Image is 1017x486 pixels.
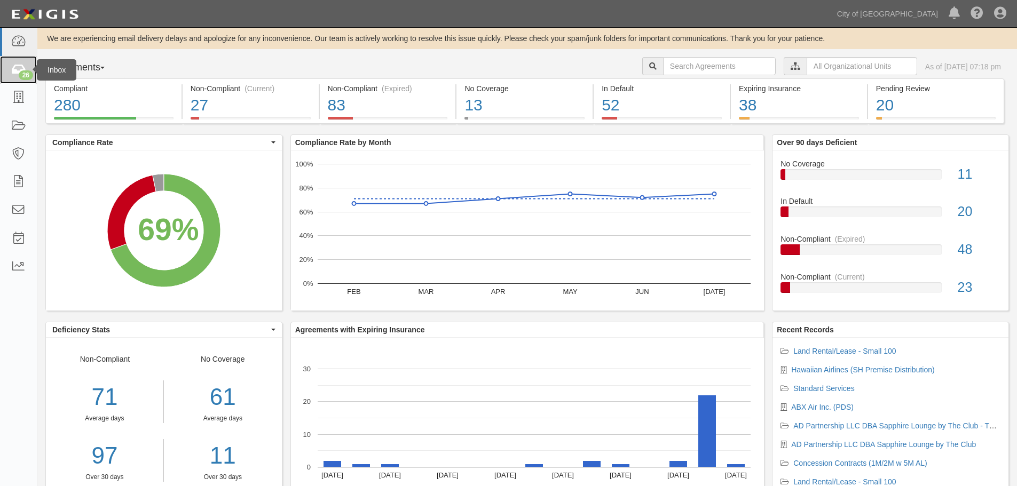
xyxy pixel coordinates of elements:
a: No Coverage11 [781,158,1000,196]
div: Over 30 days [46,473,163,482]
button: Deficiency Stats [46,322,282,337]
div: 52 [602,94,722,117]
text: [DATE] [667,471,689,479]
div: 48 [950,240,1008,259]
img: logo-5460c22ac91f19d4615b14bd174203de0afe785f0fc80cf4dbbc73dc1793850b.png [8,5,82,24]
div: Non-Compliant [772,234,1008,244]
b: Agreements with Expiring Insurance [295,325,425,334]
div: Pending Review [876,83,996,94]
text: 100% [295,160,313,168]
text: [DATE] [494,471,516,479]
a: Land Rental/Lease - Small 100 [793,477,896,486]
a: AD Partnership LLC DBA Sapphire Lounge by The Club - T4 Rent [793,421,1011,430]
div: Inbox [37,59,76,81]
text: 10 [303,430,310,438]
div: Compliant [54,83,174,94]
text: 20 [303,397,310,405]
text: 30 [303,365,310,373]
a: Non-Compliant(Current)27 [183,117,319,125]
div: Non-Compliant (Expired) [328,83,448,94]
a: Land Rental/Lease - Small 100 [793,347,896,355]
a: Expiring Insurance38 [731,117,867,125]
div: (Expired) [382,83,412,94]
text: 80% [299,184,313,192]
b: Recent Records [777,325,834,334]
div: Average days [172,414,274,423]
div: (Current) [245,83,274,94]
div: No Coverage [772,158,1008,169]
div: No Coverage [164,354,282,482]
a: No Coverage13 [456,117,593,125]
a: Concession Contracts (1M/2M w 5M AL) [793,459,927,467]
span: Compliance Rate [52,137,269,148]
div: 38 [739,94,859,117]
text: 20% [299,256,313,264]
div: 280 [54,94,174,117]
div: No Coverage [464,83,585,94]
text: [DATE] [703,288,725,296]
input: All Organizational Units [807,57,917,75]
div: 27 [191,94,311,117]
a: Hawaiian Airlines (SH Premise Distribution) [791,365,934,374]
div: In Default [602,83,722,94]
a: Standard Services [793,384,854,393]
text: [DATE] [725,471,747,479]
div: 23 [950,278,1008,297]
b: Over 90 days Deficient [777,138,857,147]
text: APR [491,288,505,296]
div: Non-Compliant [46,354,164,482]
div: Non-Compliant [772,272,1008,282]
a: City of [GEOGRAPHIC_DATA] [832,3,943,25]
div: (Current) [835,272,865,282]
div: Over 30 days [172,473,274,482]
text: JUN [635,288,649,296]
button: Agreements [45,57,125,78]
i: Help Center - Complianz [971,7,983,20]
text: 40% [299,232,313,240]
div: 97 [46,439,163,473]
a: ABX Air Inc. (PDS) [791,403,854,411]
text: [DATE] [610,471,632,479]
text: [DATE] [379,471,401,479]
svg: A chart. [291,150,764,310]
a: Non-Compliant(Expired)48 [781,234,1000,272]
a: In Default52 [594,117,730,125]
text: [DATE] [552,471,574,479]
div: Non-Compliant (Current) [191,83,311,94]
input: Search Agreements [663,57,776,75]
svg: A chart. [46,150,282,310]
div: 61 [172,380,274,414]
div: 26 [19,70,33,80]
div: 11 [950,165,1008,184]
a: Non-Compliant(Expired)83 [320,117,456,125]
a: Non-Compliant(Current)23 [781,272,1000,301]
div: 20 [950,202,1008,221]
text: [DATE] [321,471,343,479]
a: Compliant280 [45,117,182,125]
text: 0 [307,463,311,471]
div: In Default [772,196,1008,206]
div: Average days [46,414,163,423]
div: Expiring Insurance [739,83,859,94]
text: MAR [418,288,433,296]
button: Compliance Rate [46,135,282,150]
text: 60% [299,208,313,216]
a: AD Partnership LLC DBA Sapphire Lounge by The Club [791,440,976,449]
b: Compliance Rate by Month [295,138,391,147]
text: [DATE] [437,471,459,479]
text: FEB [347,288,360,296]
div: We are experiencing email delivery delays and apologize for any inconvenience. Our team is active... [37,33,1017,44]
div: (Expired) [835,234,865,244]
div: 69% [138,208,199,252]
a: 11 [172,439,274,473]
a: In Default20 [781,196,1000,234]
div: 71 [46,380,163,414]
a: Pending Review20 [868,117,1004,125]
div: 83 [328,94,448,117]
div: As of [DATE] 07:18 pm [925,61,1001,72]
div: 20 [876,94,996,117]
text: 0% [303,280,313,288]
